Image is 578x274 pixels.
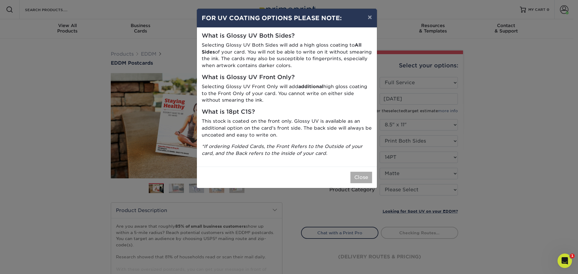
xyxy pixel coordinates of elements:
[202,42,372,69] p: Selecting Glossy UV Both Sides will add a high gloss coating to of your card. You will not be abl...
[202,143,362,156] i: *If ordering Folded Cards, the Front Refers to the Outside of your card, and the Back refers to t...
[570,254,575,258] span: 1
[202,109,372,115] h5: What is 18pt C1S?
[350,172,372,183] button: Close
[202,74,372,81] h5: What is Glossy UV Front Only?
[202,32,372,39] h5: What is Glossy UV Both Sides?
[558,254,572,268] iframe: Intercom live chat
[202,42,362,55] strong: All Sides
[202,14,372,23] h4: FOR UV COATING OPTIONS PLEASE NOTE:
[202,118,372,138] p: This stock is coated on the front only. Glossy UV is available as an additional option on the car...
[202,83,372,104] p: Selecting Glossy UV Front Only will add high gloss coating to the Front Only of your card. You ca...
[363,9,377,26] button: ×
[298,84,323,89] strong: additional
